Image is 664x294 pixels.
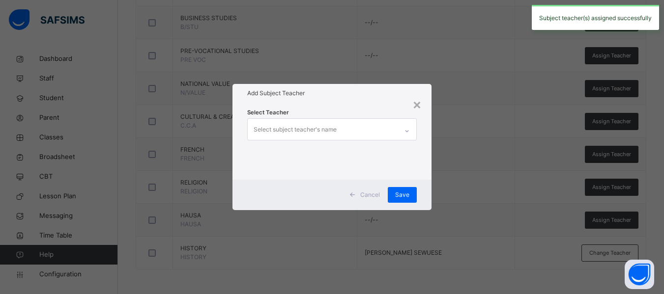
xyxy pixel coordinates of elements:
[532,5,659,30] div: Subject teacher(s) assigned successfully
[247,89,417,98] h1: Add Subject Teacher
[625,260,654,289] button: Open asap
[395,190,409,199] span: Save
[360,190,380,199] span: Cancel
[254,120,337,139] div: Select subject teacher's name
[412,94,422,114] div: ×
[247,108,289,117] span: Select Teacher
